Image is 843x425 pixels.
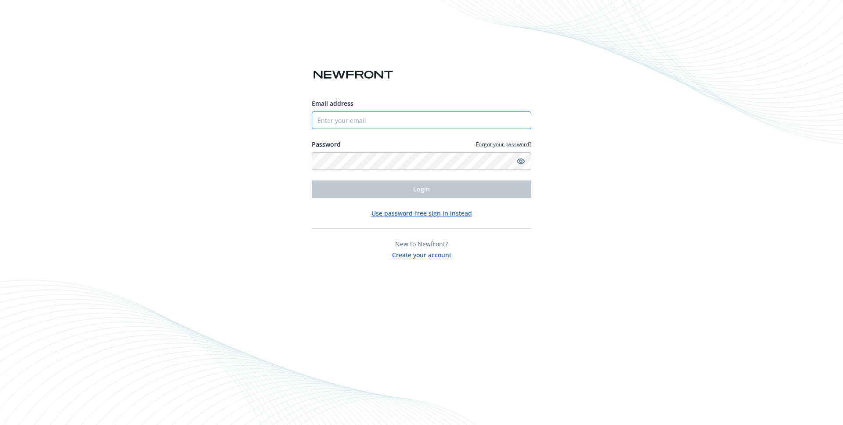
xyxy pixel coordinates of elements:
[395,240,448,248] span: New to Newfront?
[312,140,341,149] label: Password
[392,249,451,259] button: Create your account
[413,185,430,193] span: Login
[312,99,353,108] span: Email address
[515,156,526,166] a: Show password
[312,180,531,198] button: Login
[476,140,531,148] a: Forgot your password?
[371,209,472,218] button: Use password-free sign in instead
[312,112,531,129] input: Enter your email
[312,67,395,83] img: Newfront logo
[312,152,531,170] input: Enter your password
